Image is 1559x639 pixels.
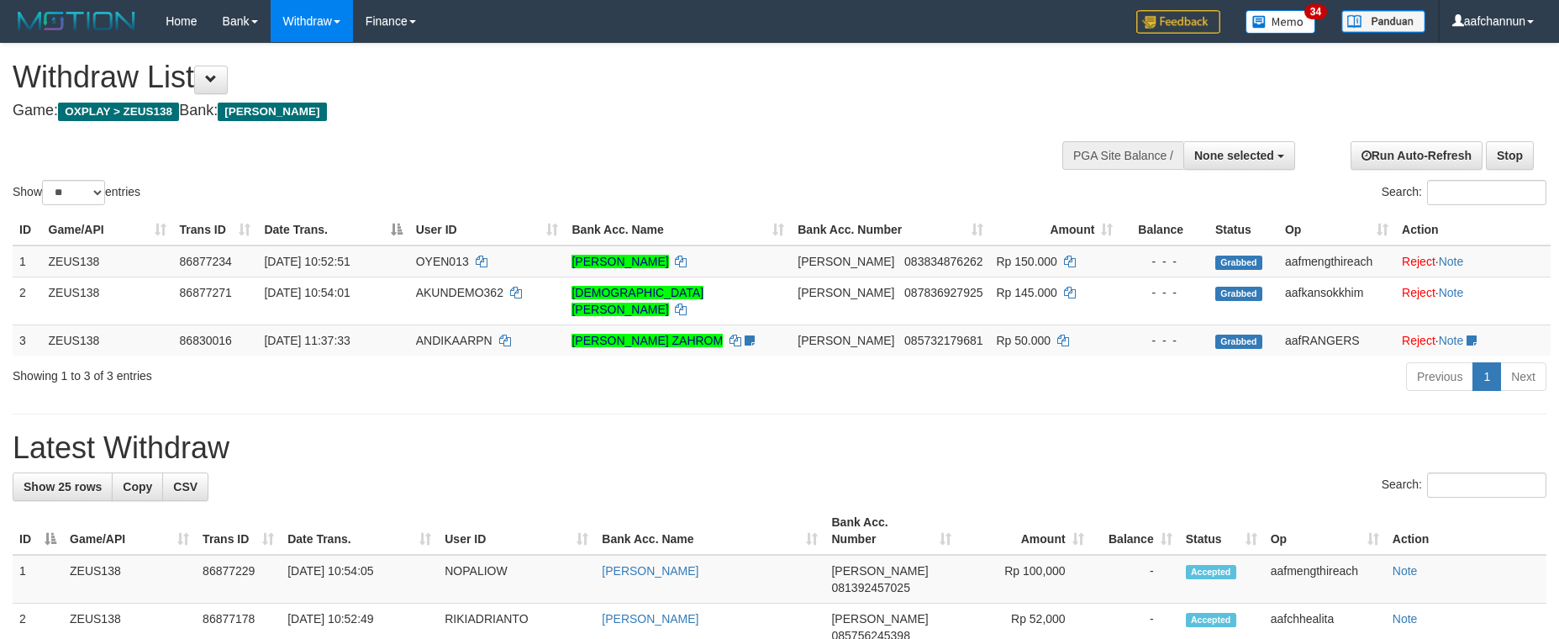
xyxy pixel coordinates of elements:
[831,564,928,578] span: [PERSON_NAME]
[1264,507,1386,555] th: Op: activate to sort column ascending
[42,277,173,325] td: ZEUS138
[571,334,723,347] a: [PERSON_NAME] ZAHROM
[595,507,824,555] th: Bank Acc. Name: activate to sort column ascending
[1427,180,1546,205] input: Search:
[602,612,698,626] a: [PERSON_NAME]
[997,334,1051,347] span: Rp 50.000
[1382,180,1546,205] label: Search:
[997,286,1057,299] span: Rp 145.000
[1439,255,1464,268] a: Note
[13,555,63,604] td: 1
[409,214,566,246] th: User ID: activate to sort column ascending
[990,214,1120,246] th: Amount: activate to sort column ascending
[958,555,1091,604] td: Rp 100,000
[1194,149,1274,162] span: None selected
[1126,253,1202,270] div: - - -
[13,180,140,205] label: Show entries
[112,473,163,501] a: Copy
[1439,334,1464,347] a: Note
[1215,335,1262,349] span: Grabbed
[1395,246,1551,277] td: ·
[1215,287,1262,301] span: Grabbed
[1209,214,1278,246] th: Status
[264,286,350,299] span: [DATE] 10:54:01
[13,214,42,246] th: ID
[997,255,1057,268] span: Rp 150.000
[565,214,791,246] th: Bank Acc. Name: activate to sort column ascending
[1472,362,1501,391] a: 1
[196,507,281,555] th: Trans ID: activate to sort column ascending
[1183,141,1295,170] button: None selected
[63,507,196,555] th: Game/API: activate to sort column ascending
[13,431,1546,465] h1: Latest Withdraw
[1091,555,1179,604] td: -
[438,555,595,604] td: NOPALIOW
[831,581,909,594] span: Copy 081392457025 to clipboard
[1351,141,1483,170] a: Run Auto-Refresh
[1126,284,1202,301] div: - - -
[281,555,438,604] td: [DATE] 10:54:05
[218,103,326,121] span: [PERSON_NAME]
[1386,507,1546,555] th: Action
[13,246,42,277] td: 1
[58,103,179,121] span: OXPLAY > ZEUS138
[1246,10,1316,34] img: Button%20Memo.svg
[1278,214,1395,246] th: Op: activate to sort column ascending
[13,8,140,34] img: MOTION_logo.png
[798,286,894,299] span: [PERSON_NAME]
[571,286,703,316] a: [DEMOGRAPHIC_DATA][PERSON_NAME]
[904,255,982,268] span: Copy 083834876262 to clipboard
[13,103,1023,119] h4: Game: Bank:
[1439,286,1464,299] a: Note
[1186,613,1236,627] span: Accepted
[831,612,928,626] span: [PERSON_NAME]
[1186,565,1236,579] span: Accepted
[281,507,438,555] th: Date Trans.: activate to sort column ascending
[42,214,173,246] th: Game/API: activate to sort column ascending
[1062,141,1183,170] div: PGA Site Balance /
[1406,362,1473,391] a: Previous
[416,255,469,268] span: OYEN013
[1126,332,1202,349] div: - - -
[1341,10,1425,33] img: panduan.png
[1402,255,1435,268] a: Reject
[13,507,63,555] th: ID: activate to sort column descending
[173,214,258,246] th: Trans ID: activate to sort column ascending
[42,325,173,356] td: ZEUS138
[13,325,42,356] td: 3
[13,361,637,384] div: Showing 1 to 3 of 3 entries
[958,507,1091,555] th: Amount: activate to sort column ascending
[13,473,113,501] a: Show 25 rows
[1486,141,1534,170] a: Stop
[264,334,350,347] span: [DATE] 11:37:33
[180,334,232,347] span: 86830016
[1382,473,1546,498] label: Search:
[1304,4,1327,19] span: 34
[1395,214,1551,246] th: Action
[1278,277,1395,325] td: aafkansokkhim
[904,334,982,347] span: Copy 085732179681 to clipboard
[791,214,989,246] th: Bank Acc. Number: activate to sort column ascending
[264,255,350,268] span: [DATE] 10:52:51
[180,255,232,268] span: 86877234
[42,246,173,277] td: ZEUS138
[1393,564,1418,578] a: Note
[602,564,698,578] a: [PERSON_NAME]
[24,480,102,494] span: Show 25 rows
[63,555,196,604] td: ZEUS138
[904,286,982,299] span: Copy 087836927925 to clipboard
[824,507,957,555] th: Bank Acc. Number: activate to sort column ascending
[1402,286,1435,299] a: Reject
[1402,334,1435,347] a: Reject
[1278,246,1395,277] td: aafmengthireach
[1179,507,1264,555] th: Status: activate to sort column ascending
[173,480,198,494] span: CSV
[798,255,894,268] span: [PERSON_NAME]
[1395,277,1551,325] td: ·
[123,480,152,494] span: Copy
[1427,473,1546,498] input: Search:
[416,334,492,347] span: ANDIKAARPN
[257,214,408,246] th: Date Trans.: activate to sort column descending
[1500,362,1546,391] a: Next
[42,180,105,205] select: Showentries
